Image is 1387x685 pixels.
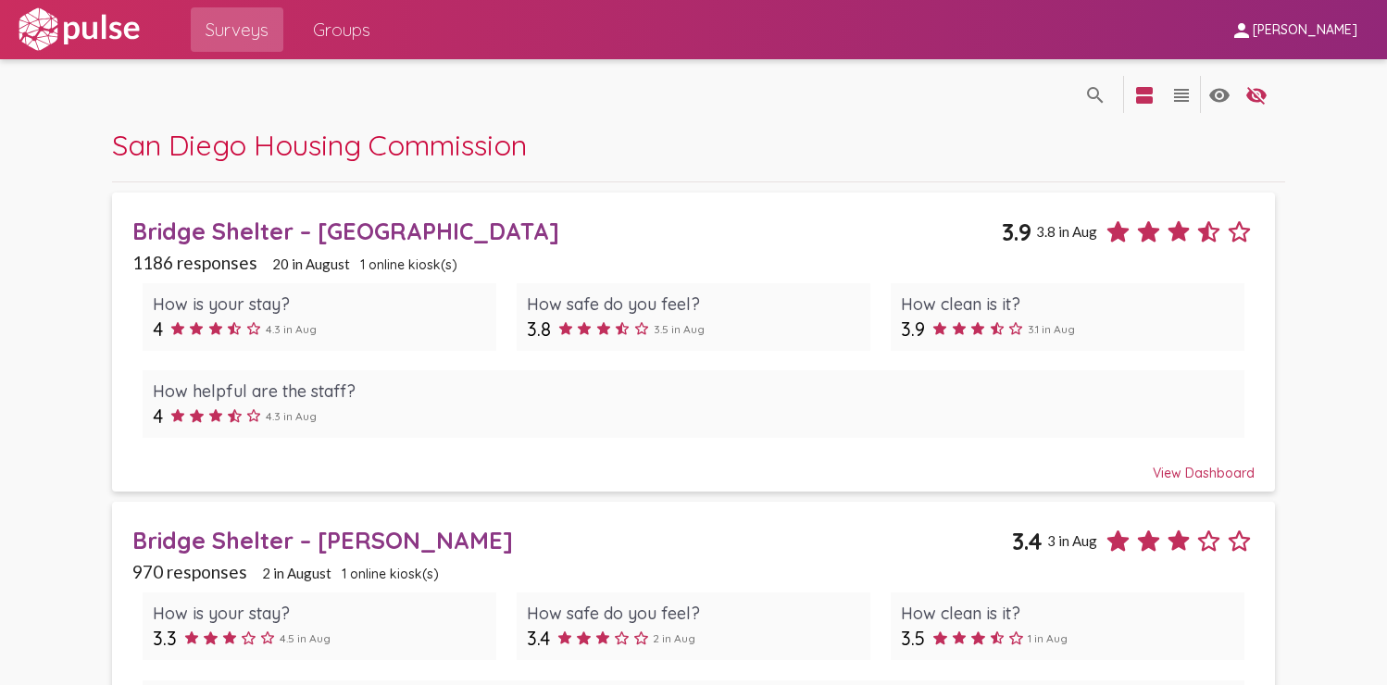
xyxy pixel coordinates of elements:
span: San Diego Housing Commission [112,127,527,163]
span: 970 responses [132,561,247,582]
div: Bridge Shelter – [GEOGRAPHIC_DATA] [132,217,1002,245]
span: 4.3 in Aug [266,322,317,336]
span: 2 in August [262,565,331,581]
mat-icon: language [1170,84,1193,106]
button: [PERSON_NAME] [1216,12,1372,46]
span: 4 [153,405,163,428]
span: 3.8 [527,318,551,341]
span: 4.3 in Aug [266,409,317,423]
button: language [1077,76,1114,113]
span: 3.8 in Aug [1036,223,1097,240]
span: 1 online kiosk(s) [360,256,457,273]
span: 1 in Aug [1028,631,1068,645]
button: language [1126,76,1163,113]
img: white-logo.svg [15,6,143,53]
span: 3.5 [901,627,925,650]
div: View Dashboard [132,448,1255,481]
span: 3 in Aug [1047,532,1097,549]
div: How safe do you feel? [527,293,860,315]
span: [PERSON_NAME] [1253,22,1357,39]
mat-icon: language [1208,84,1231,106]
span: 3.4 [1012,527,1043,555]
a: Groups [298,7,385,52]
span: Surveys [206,13,269,46]
div: How clean is it? [901,293,1234,315]
span: 4 [153,318,163,341]
div: How is your stay? [153,603,486,624]
span: 3.9 [901,318,925,341]
mat-icon: language [1245,84,1268,106]
a: Bridge Shelter – [GEOGRAPHIC_DATA]3.93.8 in Aug1186 responses20 in August1 online kiosk(s)How is ... [112,193,1275,492]
span: Groups [313,13,370,46]
div: How is your stay? [153,293,486,315]
span: 3.3 [153,627,177,650]
span: 1 online kiosk(s) [342,566,439,582]
mat-icon: person [1231,19,1253,42]
div: How helpful are the staff? [153,380,1235,402]
span: 20 in August [272,255,350,272]
button: language [1238,76,1275,113]
a: Surveys [191,7,283,52]
mat-icon: language [1133,84,1156,106]
span: 1186 responses [132,252,257,273]
span: 3.1 in Aug [1028,322,1075,336]
button: language [1163,76,1200,113]
div: Bridge Shelter – [PERSON_NAME] [132,526,1012,554]
span: 3.4 [527,627,550,650]
mat-icon: language [1084,84,1106,106]
div: How safe do you feel? [527,603,860,624]
span: 4.5 in Aug [280,631,331,645]
button: language [1201,76,1238,113]
span: 2 in Aug [653,631,695,645]
span: 3.9 [1002,218,1031,246]
span: 3.5 in Aug [654,322,705,336]
div: How clean is it? [901,603,1234,624]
